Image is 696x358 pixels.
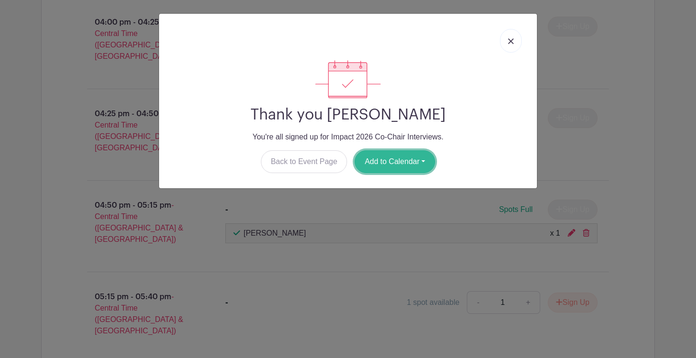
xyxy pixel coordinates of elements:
[315,60,381,98] img: signup_complete-c468d5dda3e2740ee63a24cb0ba0d3ce5d8a4ecd24259e683200fb1569d990c8.svg
[355,150,435,173] button: Add to Calendar
[167,131,529,143] p: You're all signed up for Impact 2026 Co-Chair Interviews.
[167,106,529,124] h2: Thank you [PERSON_NAME]
[261,150,348,173] a: Back to Event Page
[508,38,514,44] img: close_button-5f87c8562297e5c2d7936805f587ecaba9071eb48480494691a3f1689db116b3.svg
